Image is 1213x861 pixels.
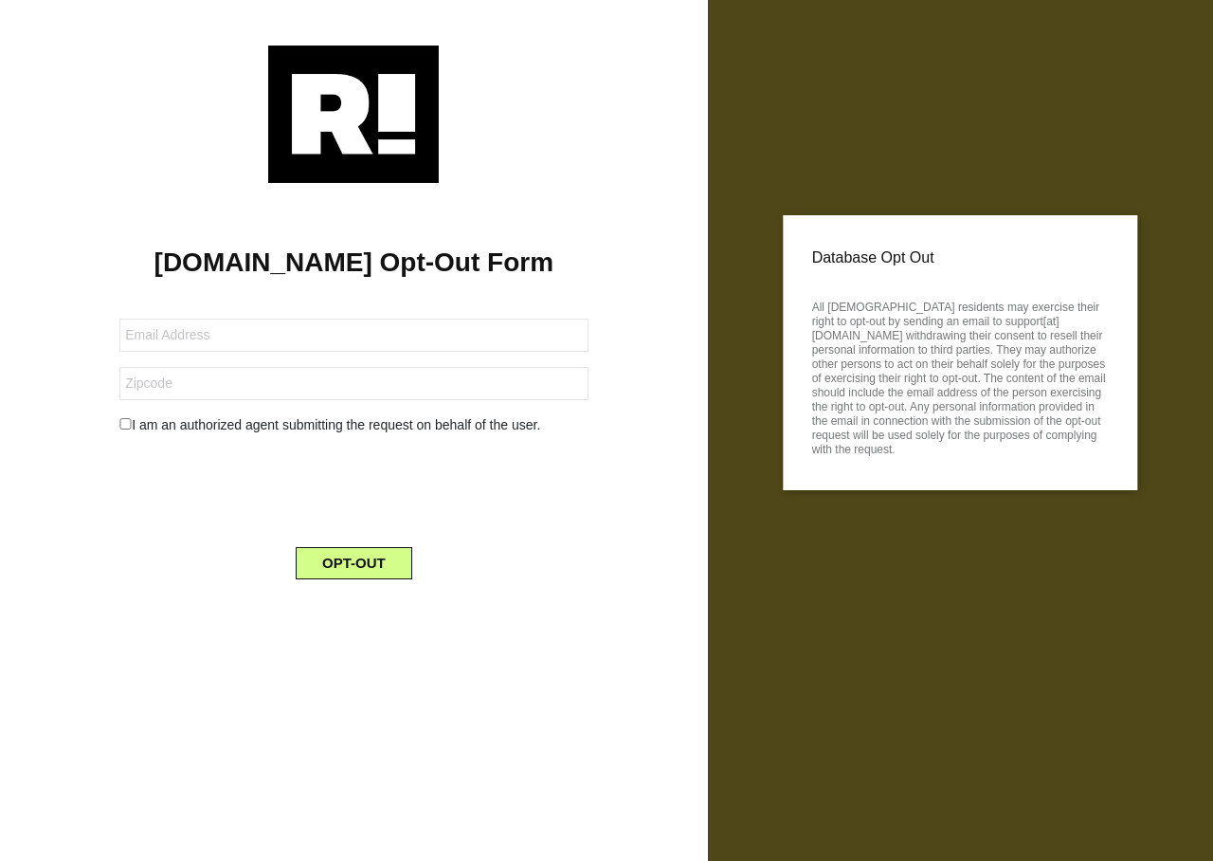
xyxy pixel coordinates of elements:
[812,295,1109,457] p: All [DEMOGRAPHIC_DATA] residents may exercise their right to opt-out by sending an email to suppo...
[105,415,602,435] div: I am an authorized agent submitting the request on behalf of the user.
[28,247,679,279] h1: [DOMAIN_NAME] Opt-Out Form
[296,547,412,579] button: OPT-OUT
[268,46,439,183] img: Retention.com
[119,367,588,400] input: Zipcode
[812,244,1109,272] p: Database Opt Out
[209,450,498,524] iframe: reCAPTCHA
[119,319,588,352] input: Email Address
